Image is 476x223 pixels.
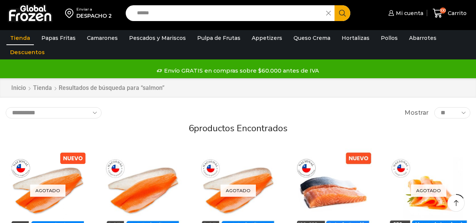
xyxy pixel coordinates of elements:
nav: Breadcrumb [11,84,164,93]
a: Pollos [377,31,401,45]
p: Agotado [221,184,256,197]
a: Queso Crema [290,31,334,45]
a: Mi cuenta [386,6,423,21]
a: Inicio [11,84,26,93]
a: Appetizers [248,31,286,45]
div: DESPACHO 2 [76,12,112,20]
span: productos encontrados [194,122,287,134]
span: Carrito [446,9,467,17]
a: Tienda [33,84,52,93]
a: Papas Fritas [38,31,79,45]
a: Pescados y Mariscos [125,31,190,45]
a: Tienda [6,31,34,45]
a: Camarones [83,31,122,45]
p: Agotado [411,184,446,197]
span: 6 [189,122,194,134]
div: Enviar a [76,7,112,12]
h1: Resultados de búsqueda para “salmon” [59,84,164,91]
span: Mi cuenta [394,9,423,17]
a: Hortalizas [338,31,373,45]
button: Search button [335,5,350,21]
a: Pulpa de Frutas [193,31,244,45]
a: Abarrotes [405,31,440,45]
a: 100 Carrito [431,5,468,22]
img: address-field-icon.svg [65,7,76,20]
p: Agotado [30,184,65,197]
select: Pedido de la tienda [6,107,102,118]
span: Mostrar [405,109,429,117]
span: 100 [440,8,446,14]
a: Descuentos [6,45,49,59]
